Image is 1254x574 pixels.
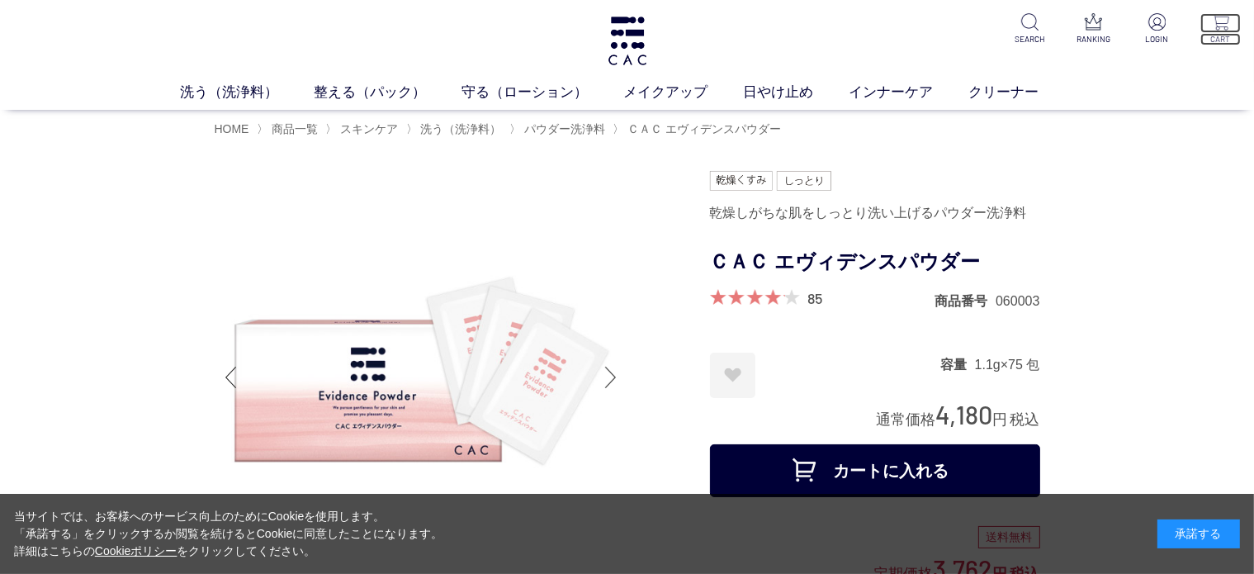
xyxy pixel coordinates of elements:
a: Cookieポリシー [95,544,177,557]
dd: 1.1g×75 包 [975,356,1040,373]
div: Previous slide [215,344,248,410]
span: パウダー洗浄料 [524,122,605,135]
p: CART [1200,33,1241,45]
a: 商品一覧 [268,122,318,135]
span: 税込 [1010,411,1040,428]
div: 乾燥しがちな肌をしっとり洗い上げるパウダー洗浄料 [710,199,1040,227]
li: 〉 [613,121,785,137]
a: CART [1200,13,1241,45]
a: クリーナー [968,82,1074,103]
a: スキンケア [337,122,398,135]
a: RANKING [1073,13,1114,45]
a: 85 [808,289,823,307]
span: スキンケア [340,122,398,135]
a: ＣＡＣ エヴィデンスパウダー [624,122,781,135]
li: 〉 [509,121,609,137]
img: 乾燥くすみ [710,171,774,191]
span: 商品一覧 [272,122,318,135]
a: 整える（パック） [314,82,461,103]
a: LOGIN [1137,13,1177,45]
a: 守る（ローション） [461,82,623,103]
div: 承諾する [1157,519,1240,548]
a: お気に入りに登録する [710,353,755,398]
a: HOME [215,122,249,135]
span: 4,180 [936,399,993,429]
div: 当サイトでは、お客様へのサービス向上のためにCookieを使用します。 「承諾する」をクリックするか閲覧を続けるとCookieに同意したことになります。 詳細はこちらの をクリックしてください。 [14,508,443,560]
div: Next slide [594,344,627,410]
p: SEARCH [1010,33,1050,45]
dt: 商品番号 [935,292,996,310]
span: ＣＡＣ エヴィデンスパウダー [627,122,781,135]
a: インナーケア [849,82,968,103]
a: パウダー洗浄料 [521,122,605,135]
li: 〉 [406,121,506,137]
dt: 容量 [940,356,975,373]
span: 洗う（洗浄料） [421,122,502,135]
li: 〉 [257,121,322,137]
h1: ＣＡＣ エヴィデンスパウダー [710,244,1040,281]
span: 円 [993,411,1008,428]
a: メイクアップ [623,82,743,103]
a: 洗う（洗浄料） [418,122,502,135]
span: 通常価格 [877,411,936,428]
button: カートに入れる [710,444,1040,497]
a: SEARCH [1010,13,1050,45]
a: 洗う（洗浄料） [180,82,314,103]
a: 日やけ止め [743,82,849,103]
dd: 060003 [996,292,1039,310]
p: LOGIN [1137,33,1177,45]
img: logo [606,17,649,65]
p: RANKING [1073,33,1114,45]
li: 〉 [325,121,402,137]
img: しっとり [777,171,831,191]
